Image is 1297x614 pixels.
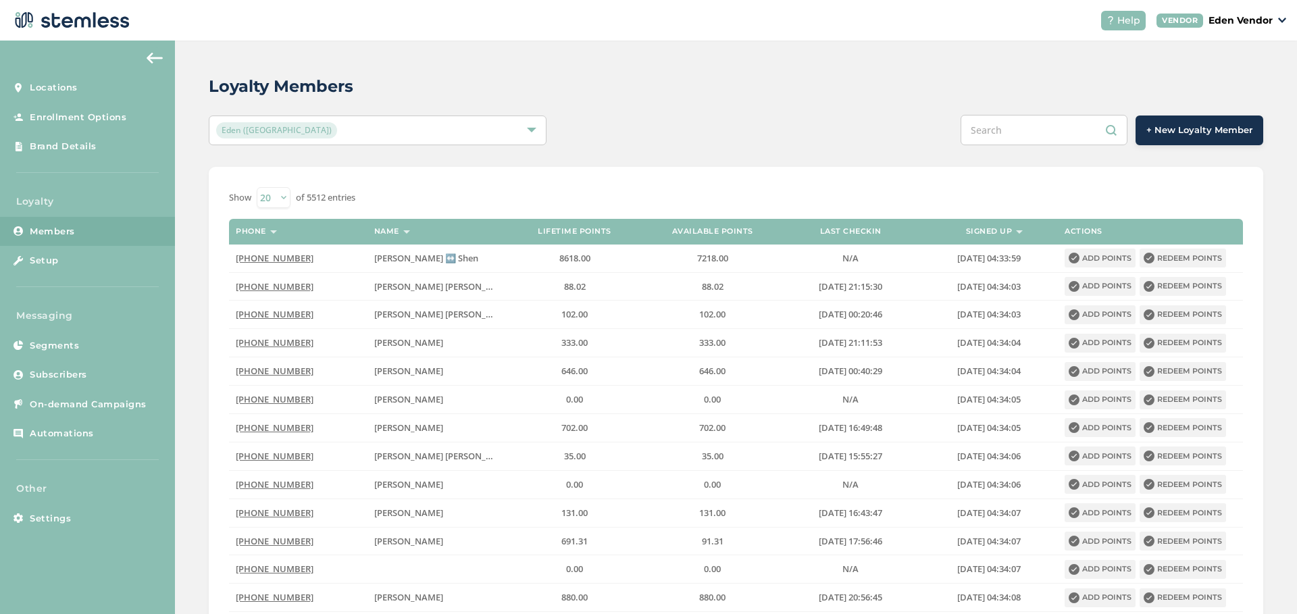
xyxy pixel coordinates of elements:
label: 7218.00 [651,253,775,264]
label: 131.00 [651,507,775,519]
img: icon-sort-1e1d7615.svg [1016,230,1023,234]
span: [PHONE_NUMBER] [236,535,313,547]
span: 702.00 [699,421,726,434]
span: 0.00 [566,478,583,490]
span: [DATE] 15:55:27 [819,450,882,462]
span: [PERSON_NAME] [PERSON_NAME] [374,308,514,320]
label: Phone [236,227,266,236]
label: Carol Bevenue [374,394,499,405]
span: [DATE] 21:11:53 [819,336,882,349]
label: 131.00 [512,507,636,519]
button: Add points [1065,390,1136,409]
label: (405) 408-1839 [236,309,360,320]
iframe: Chat Widget [1229,549,1297,614]
label: 880.00 [512,592,636,603]
span: [DATE] 04:34:07 [957,563,1021,575]
label: (405) 596-5254 [236,451,360,462]
span: 702.00 [561,421,588,434]
span: 646.00 [561,365,588,377]
label: 646.00 [651,365,775,377]
span: [DATE] 04:34:07 [957,507,1021,519]
button: Redeem points [1140,532,1226,551]
label: 2024-01-22 04:34:05 [927,422,1051,434]
button: Redeem points [1140,277,1226,296]
span: 102.00 [699,308,726,320]
label: (760) 333-3756 [236,281,360,292]
label: (918) 402-9463 [236,365,360,377]
span: 88.02 [564,280,586,292]
img: icon-sort-1e1d7615.svg [403,230,410,234]
button: Redeem points [1140,503,1226,522]
label: 333.00 [512,337,636,349]
label: N/A [788,479,913,490]
span: Locations [30,81,78,95]
button: Redeem points [1140,475,1226,494]
span: [PERSON_NAME] [374,365,443,377]
span: [DATE] 04:34:04 [957,365,1021,377]
span: 0.00 [704,563,721,575]
button: Add points [1065,418,1136,437]
button: Add points [1065,475,1136,494]
label: 2024-01-22 04:34:07 [927,536,1051,547]
span: 7218.00 [697,252,728,264]
button: Add points [1065,560,1136,579]
label: JAMES TAYLOR ROBERTS [374,451,499,462]
span: [PERSON_NAME] [374,535,443,547]
button: Redeem points [1140,362,1226,381]
button: Add points [1065,362,1136,381]
span: [DATE] 00:40:29 [819,365,882,377]
button: Redeem points [1140,418,1226,437]
span: Enrollment Options [30,111,126,124]
span: 333.00 [561,336,588,349]
label: Amy Graham [374,507,499,519]
label: William Robert Lewis [374,536,499,547]
label: 2025-08-20 21:15:30 [788,281,913,292]
label: 2019-06-19 00:20:46 [788,309,913,320]
span: [PHONE_NUMBER] [236,421,313,434]
span: N/A [842,478,859,490]
label: 2024-01-22 04:34:07 [927,563,1051,575]
label: 2024-01-22 04:34:06 [927,479,1051,490]
button: Add points [1065,249,1136,267]
span: [PERSON_NAME] [374,421,443,434]
span: [DATE] 04:34:05 [957,393,1021,405]
label: (918) 633-6207 [236,592,360,603]
span: Setup [30,254,59,267]
label: 2024-01-22 04:34:03 [927,309,1051,320]
label: Name [374,227,399,236]
span: [PHONE_NUMBER] [236,365,313,377]
span: [DATE] 21:15:30 [819,280,882,292]
span: [DATE] 16:49:48 [819,421,882,434]
label: 880.00 [651,592,775,603]
span: Settings [30,512,71,526]
label: (918) 949-5101 [236,536,360,547]
button: Redeem points [1140,334,1226,353]
span: 0.00 [566,563,583,575]
label: 2024-01-22 04:34:04 [927,365,1051,377]
label: 2024-01-22 04:34:03 [927,281,1051,292]
img: logo-dark-0685b13c.svg [11,7,130,34]
span: + New Loyalty Member [1146,124,1252,137]
label: 2023-04-18 16:49:48 [788,422,913,434]
img: icon-sort-1e1d7615.svg [270,230,277,234]
label: Available points [672,227,753,236]
button: Redeem points [1140,560,1226,579]
span: 8618.00 [559,252,590,264]
button: Add points [1065,446,1136,465]
span: Subscribers [30,368,87,382]
label: Leroy Wilson [374,422,499,434]
span: On-demand Campaigns [30,398,147,411]
span: [PHONE_NUMBER] [236,591,313,603]
button: Add points [1065,588,1136,607]
span: [DATE] 04:33:59 [957,252,1021,264]
span: [DATE] 00:20:46 [819,308,882,320]
label: 2021-11-06 20:56:45 [788,592,913,603]
label: 91.31 [651,536,775,547]
label: victore anthony girdner [374,337,499,349]
span: Members [30,225,75,238]
label: Brian ↔️ Shen [374,253,499,264]
label: 333.00 [651,337,775,349]
span: N/A [842,252,859,264]
span: 0.00 [704,393,721,405]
